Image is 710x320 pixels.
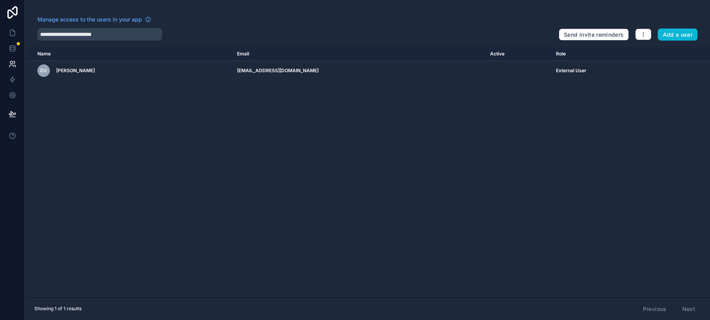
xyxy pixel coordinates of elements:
th: Active [485,47,552,61]
a: Manage access to the users in your app [37,16,151,23]
td: [EMAIL_ADDRESS][DOMAIN_NAME] [232,61,485,80]
div: scrollable content [25,47,710,297]
button: Send invite reminders [559,28,629,41]
button: Add a user [658,28,698,41]
span: External User [556,68,586,74]
th: Name [25,47,232,61]
th: Email [232,47,485,61]
span: Showing 1 of 1 results [34,306,81,312]
th: Role [551,47,662,61]
span: [PERSON_NAME] [56,68,95,74]
span: DV [40,68,47,74]
span: Manage access to the users in your app [37,16,142,23]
